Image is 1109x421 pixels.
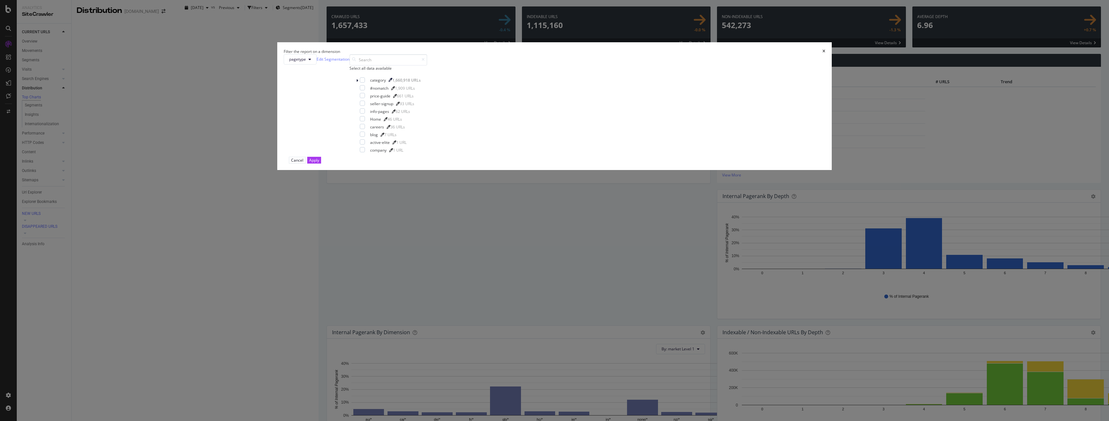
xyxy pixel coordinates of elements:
[284,54,317,65] button: pagetype
[370,85,388,91] div: #nomatch
[349,54,427,65] input: Search
[284,49,340,54] div: Filter the report on a dimension
[397,93,414,99] div: 661 URLs
[291,157,303,163] div: Cancel
[289,56,306,62] span: pagetype
[396,109,410,114] div: 62 URLs
[370,124,384,130] div: careers
[390,124,405,130] div: 36 URLs
[317,56,349,63] a: Edit Segmentation
[309,157,319,163] div: Apply
[277,42,832,170] div: modal
[370,93,390,99] div: price-guide
[289,157,306,164] button: Cancel
[370,77,386,83] div: category
[370,132,378,137] div: blog
[392,77,421,83] div: 1,660,918 URLs
[370,147,387,153] div: company
[349,65,427,71] div: Select all data available
[384,132,397,137] div: 7 URLs
[395,85,415,91] div: 1,909 URLs
[822,49,825,54] div: times
[400,101,414,106] div: 93 URLs
[370,116,381,122] div: Home
[307,157,321,164] button: Apply
[370,101,393,106] div: seller-signup
[370,140,390,145] div: active-elite
[393,147,403,153] div: 1 URL
[396,140,407,145] div: 1 URL
[370,109,389,114] div: info-pages
[388,116,402,122] div: 46 URLs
